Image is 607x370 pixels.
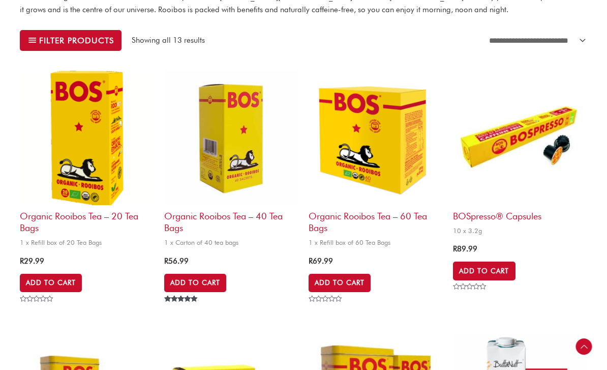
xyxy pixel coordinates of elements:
[20,206,154,235] h2: Organic Rooibos Tea – 20 Tea Bags
[132,35,205,47] p: Showing all 13 results
[20,71,154,250] a: Organic Rooibos Tea – 20 Tea Bags1 x Refill box of 20 Tea Bags
[309,257,313,266] span: R
[483,30,588,52] select: Shop order
[164,257,189,266] bdi: 56.99
[309,274,371,293] a: Add to cart: “Organic Rooibos Tea - 60 Tea Bags”
[453,245,457,254] span: R
[164,296,199,326] span: Rated out of 5
[164,71,298,250] a: Organic Rooibos Tea – 40 tea bags1 x Carton of 40 tea bags
[309,71,443,205] img: organic rooibos tea 20 tea bags (copy)
[20,239,154,247] span: 1 x Refill box of 20 Tea Bags
[309,206,443,235] h2: Organic Rooibos Tea – 60 Tea Bags
[453,71,587,239] a: BOSpresso® Capsules10 x 3.2g
[309,257,333,266] bdi: 69.99
[453,206,587,222] h2: BOSpresso® Capsules
[164,274,226,293] a: Add to cart: “Organic Rooibos Tea - 40 tea bags”
[39,37,114,45] span: Filter products
[453,71,587,205] img: bospresso® capsules
[453,227,587,236] span: 10 x 3.2g
[164,239,298,247] span: 1 x Carton of 40 tea bags
[453,245,477,254] bdi: 89.99
[20,274,82,293] a: Add to cart: “Organic Rooibos Tea - 20 Tea Bags”
[20,257,44,266] bdi: 29.99
[164,71,298,205] img: BOS_tea-bag-carton-copy
[164,206,298,235] h2: Organic Rooibos Tea – 40 tea bags
[309,71,443,250] a: Organic Rooibos Tea – 60 Tea Bags1 x Refill box of 60 Tea Bags
[164,257,168,266] span: R
[20,31,122,52] button: Filter products
[20,257,24,266] span: R
[20,71,154,205] img: BOS organic rooibos tea 20 tea bags
[309,239,443,247] span: 1 x Refill box of 60 Tea Bags
[453,262,515,280] a: Add to cart: “BOSpresso® Capsules”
